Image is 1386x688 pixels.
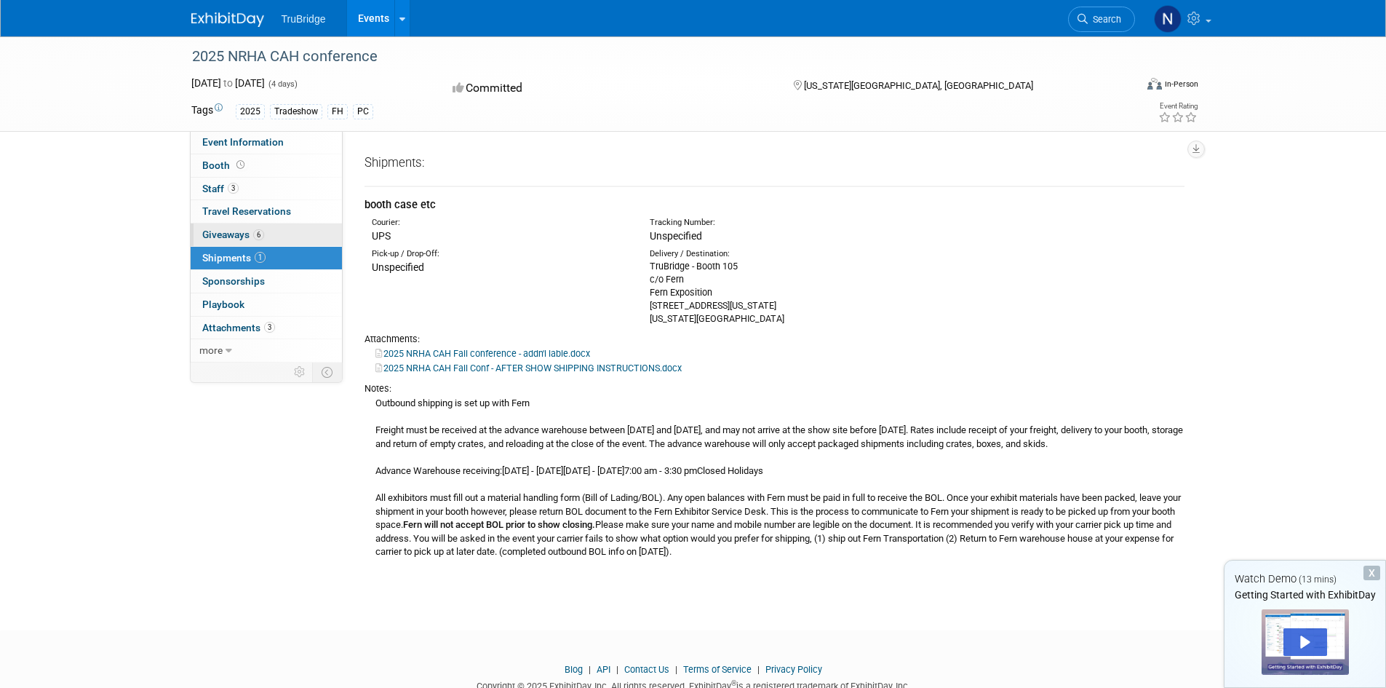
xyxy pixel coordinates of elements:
[236,104,265,119] div: 2025
[191,339,342,362] a: more
[731,679,736,687] sup: ®
[375,348,590,359] a: 2025 NRHA CAH Fall conference - addn'l lable.docx
[1068,7,1135,32] a: Search
[327,104,348,119] div: FH
[202,298,244,310] span: Playbook
[765,664,822,675] a: Privacy Policy
[202,205,291,217] span: Travel Reservations
[365,333,1184,346] div: Attachments:
[403,519,595,530] b: Fern will not accept BOL prior to show closing.
[448,76,770,101] div: Committed
[202,229,264,240] span: Giveaways
[312,363,342,381] td: Toggle Event Tabs
[191,293,342,316] a: Playbook
[264,322,275,333] span: 3
[365,197,1184,213] div: booth case etc
[191,317,342,339] a: Attachments3
[650,230,702,242] span: Unspecified
[650,248,906,260] div: Delivery / Destination:
[1154,5,1182,33] img: NyEela Harney
[672,664,681,675] span: |
[613,664,622,675] span: |
[202,252,266,264] span: Shipments
[202,275,265,287] span: Sponsorships
[1299,574,1337,585] span: (13 mins)
[191,224,342,246] a: Giveaways6
[365,395,1184,559] div: Outbound shipping is set up with Fern Freight must be received at the advance warehouse between [...
[267,79,298,89] span: (4 days)
[804,80,1033,91] span: [US_STATE][GEOGRAPHIC_DATA], [GEOGRAPHIC_DATA]
[202,322,275,333] span: Attachments
[1283,628,1327,656] div: Play
[191,247,342,269] a: Shipments1
[372,261,424,273] span: Unspecified
[202,159,247,171] span: Booth
[191,131,342,154] a: Event Information
[1147,78,1162,90] img: Format-Inperson.png
[234,159,247,170] span: Booth not reserved yet
[1049,76,1199,98] div: Event Format
[270,104,322,119] div: Tradeshow
[365,382,1184,395] div: Notes:
[253,229,264,240] span: 6
[202,136,284,148] span: Event Information
[228,183,239,194] span: 3
[191,270,342,293] a: Sponsorships
[375,363,682,373] a: 2025 NRHA CAH Fall Conf - AFTER SHOW SHIPPING INSTRUCTIONS.docx
[255,252,266,263] span: 1
[191,178,342,200] a: Staff3
[191,154,342,177] a: Booth
[683,664,752,675] a: Terms of Service
[372,229,628,243] div: UPS
[650,217,976,229] div: Tracking Number:
[372,217,628,229] div: Courier:
[372,248,628,260] div: Pick-up / Drop-Off:
[597,664,610,675] a: API
[191,103,223,119] td: Tags
[1224,588,1385,602] div: Getting Started with ExhibitDay
[365,154,1184,177] div: Shipments:
[221,77,235,89] span: to
[624,664,669,675] a: Contact Us
[199,344,223,356] span: more
[202,183,239,194] span: Staff
[650,260,906,325] div: TruBridge - Booth 105 c/o Fern Fern Exposition [STREET_ADDRESS][US_STATE] [US_STATE][GEOGRAPHIC_D...
[191,200,342,223] a: Travel Reservations
[754,664,763,675] span: |
[353,104,373,119] div: PC
[187,44,1113,70] div: 2025 NRHA CAH conference
[282,13,326,25] span: TruBridge
[1363,566,1380,580] div: Dismiss
[1158,103,1198,110] div: Event Rating
[1088,14,1121,25] span: Search
[287,363,313,381] td: Personalize Event Tab Strip
[191,12,264,27] img: ExhibitDay
[191,77,265,89] span: [DATE] [DATE]
[585,664,594,675] span: |
[1164,79,1198,90] div: In-Person
[565,664,583,675] a: Blog
[1224,572,1385,587] div: Watch Demo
